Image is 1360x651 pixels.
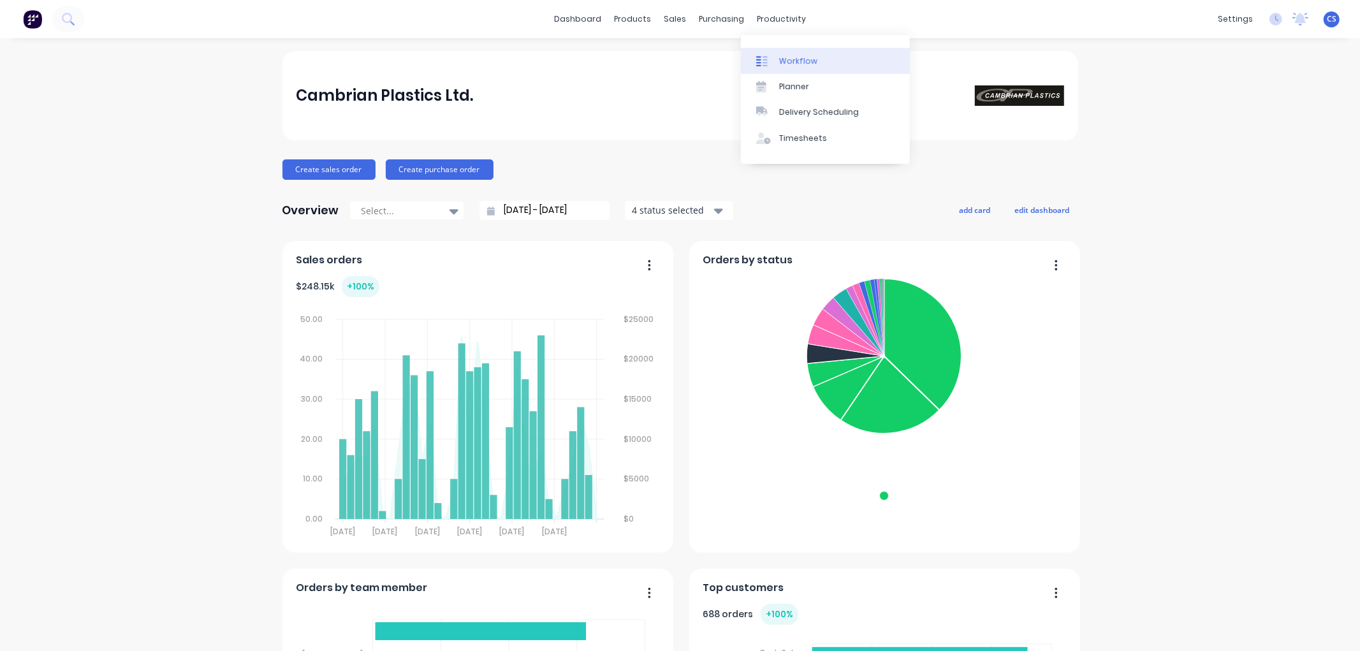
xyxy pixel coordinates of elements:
div: Workflow [779,55,817,67]
button: edit dashboard [1007,201,1078,218]
div: productivity [750,10,812,29]
tspan: 40.00 [300,353,323,364]
tspan: [DATE] [330,526,355,537]
span: Orders by team member [296,580,427,596]
span: CS [1327,13,1336,25]
tspan: [DATE] [500,526,525,537]
div: Cambrian Plastics Ltd. [296,83,473,108]
div: settings [1211,10,1259,29]
tspan: [DATE] [458,526,483,537]
tspan: $0 [624,513,634,524]
div: Overview [282,198,339,223]
div: 4 status selected [632,203,712,217]
tspan: [DATE] [543,526,567,537]
button: Create sales order [282,159,376,180]
div: + 100 % [761,604,798,625]
tspan: $20000 [624,353,654,364]
tspan: 0.00 [305,513,323,524]
div: Delivery Scheduling [779,106,859,118]
a: dashboard [548,10,608,29]
div: sales [657,10,692,29]
button: 4 status selected [625,201,733,220]
a: Workflow [741,48,910,73]
tspan: [DATE] [415,526,440,537]
div: purchasing [692,10,750,29]
a: Delivery Scheduling [741,99,910,125]
button: Create purchase order [386,159,494,180]
a: Planner [741,74,910,99]
img: Cambrian Plastics Ltd. [975,85,1064,106]
div: products [608,10,657,29]
div: 688 orders [703,604,798,625]
span: Top customers [703,580,784,596]
tspan: $15000 [624,393,652,404]
div: + 100 % [342,276,379,297]
tspan: 50.00 [300,314,323,325]
a: Timesheets [741,126,910,151]
tspan: 30.00 [301,393,323,404]
span: Sales orders [296,252,362,268]
button: add card [951,201,999,218]
tspan: [DATE] [373,526,398,537]
tspan: $5000 [624,474,650,485]
tspan: 20.00 [301,434,323,444]
div: Timesheets [779,133,827,144]
div: Planner [779,81,809,92]
tspan: $10000 [624,434,652,444]
span: Orders by status [703,252,793,268]
div: $ 248.15k [296,276,379,297]
tspan: 10.00 [303,474,323,485]
img: Factory [23,10,42,29]
tspan: $25000 [624,314,654,325]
